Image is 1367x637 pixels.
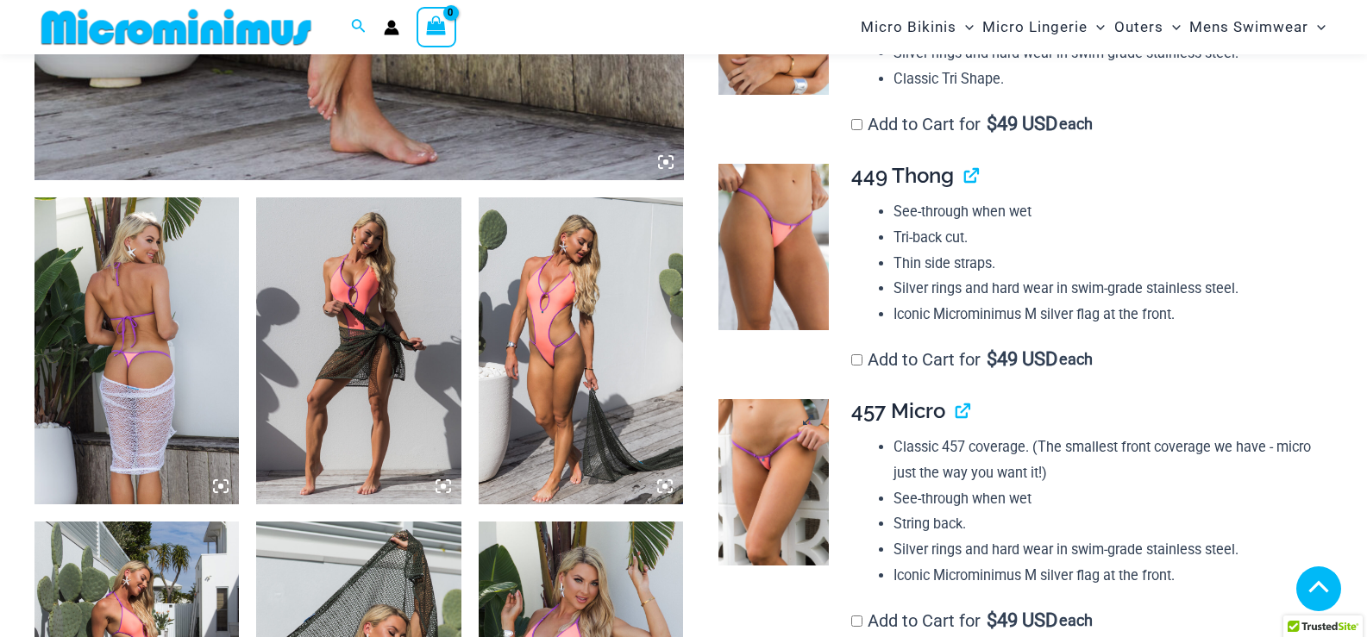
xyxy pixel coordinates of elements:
span: 49 USD [987,116,1057,133]
li: Tri-back cut. [894,225,1319,251]
span: Menu Toggle [1163,5,1181,49]
input: Add to Cart for$49 USD each [851,119,862,130]
li: See-through when wet [894,199,1319,225]
img: MM SHOP LOGO FLAT [34,8,318,47]
li: Iconic Microminimus M silver flag at the front. [894,563,1319,589]
a: View Shopping Cart, empty [417,7,456,47]
span: Micro Bikinis [861,5,956,49]
span: Menu Toggle [1088,5,1105,49]
label: Add to Cart for [851,349,1093,370]
a: Account icon link [384,20,399,35]
li: Silver rings and hard wear in swim-grade stainless steel. [894,537,1319,563]
label: Add to Cart for [851,114,1093,134]
span: 49 USD [987,351,1057,368]
span: each [1059,351,1093,368]
span: $ [987,609,997,631]
span: Mens Swimwear [1189,5,1308,49]
li: String back. [894,511,1319,537]
a: OutersMenu ToggleMenu Toggle [1110,5,1185,49]
span: 457 Micro [851,398,945,423]
span: each [1059,116,1093,133]
span: each [1059,612,1093,629]
input: Add to Cart for$49 USD each [851,615,862,627]
li: Thin side straps. [894,251,1319,277]
a: Search icon link [351,16,367,38]
img: Wild Card Neon Bliss 819 One Piece St Martin 5996 Sarong 06 [256,197,461,504]
li: Iconic Microminimus M silver flag at the front. [894,302,1319,328]
li: Silver rings and hard wear in swim-grade stainless steel. [894,276,1319,302]
img: Wild Card Neon Bliss 819 One Piece St Martin 5996 Sarong 04 [34,197,239,504]
span: Micro Lingerie [982,5,1088,49]
li: Classic 457 coverage. (The smallest front coverage we have - micro just the way you want it!) [894,434,1319,485]
span: 449 Thong [851,163,954,188]
span: Outers [1114,5,1163,49]
span: 49 USD [987,612,1057,629]
span: $ [987,113,997,134]
label: Add to Cart for [851,610,1093,631]
li: See-through when wet [894,486,1319,512]
input: Add to Cart for$49 USD each [851,354,862,365]
span: Menu Toggle [956,5,974,49]
img: Wild Card Neon Bliss 449 Thong 01 [718,164,829,329]
nav: Site Navigation [854,3,1333,52]
a: Micro BikinisMenu ToggleMenu Toggle [856,5,978,49]
span: $ [987,348,997,370]
li: Classic Tri Shape. [894,66,1319,92]
a: Micro LingerieMenu ToggleMenu Toggle [978,5,1109,49]
a: Mens SwimwearMenu ToggleMenu Toggle [1185,5,1330,49]
span: Menu Toggle [1308,5,1326,49]
img: Wild Card Neon Bliss 312 Top 457 Micro 04 [718,399,829,565]
img: Wild Card Neon Bliss 819 One Piece St Martin 5996 Sarong 08 [479,197,683,504]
